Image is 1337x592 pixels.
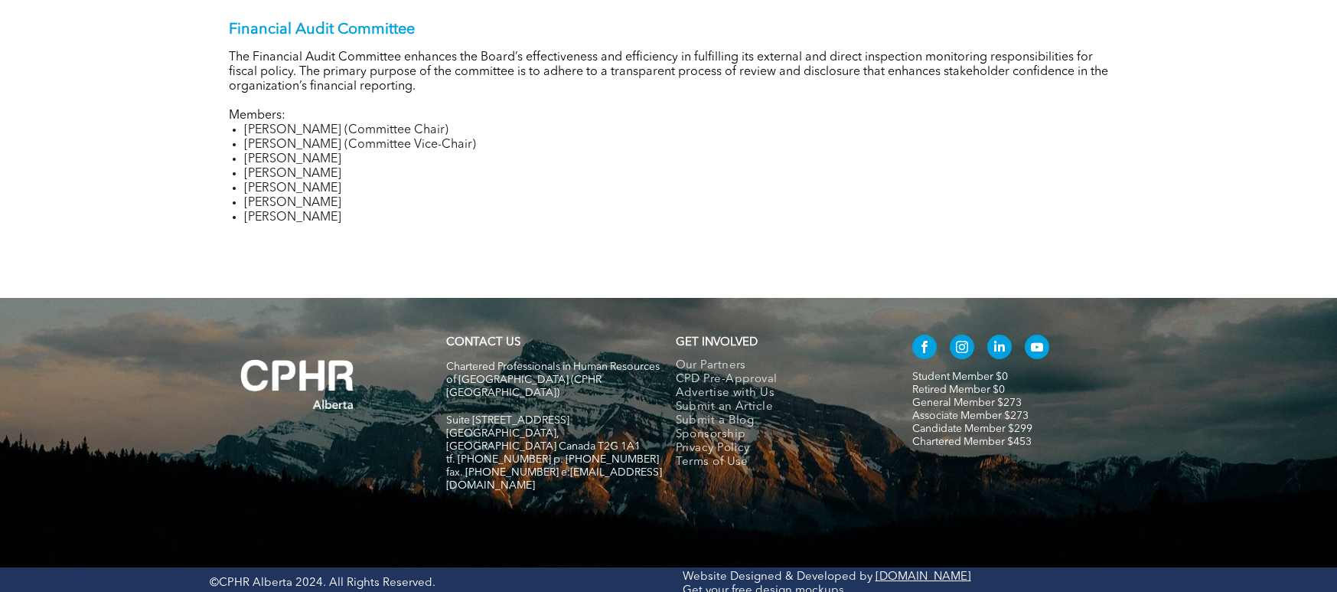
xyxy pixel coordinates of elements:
[1025,335,1049,363] a: youtube
[210,577,435,589] span: ©CPHR Alberta 2024. All Rights Reserved.
[229,21,1109,39] p: Financial Audit Committee
[912,384,1005,395] a: Retired Member $0
[229,51,1109,94] p: The Financial Audit Committee enhances the Board’s effectiveness and efficiency in fulfilling its...
[244,152,1109,167] li: [PERSON_NAME]
[912,437,1032,447] a: Chartered Member $453
[876,571,971,583] a: [DOMAIN_NAME]
[987,335,1012,363] a: linkedin
[683,571,872,583] a: Website Designed & Developed by
[244,196,1109,211] li: [PERSON_NAME]
[244,123,1109,138] li: [PERSON_NAME] (Committee Chair)
[676,337,758,348] span: GET INVOLVED
[244,182,1109,196] li: [PERSON_NAME]
[446,415,569,426] span: Suite [STREET_ADDRESS]
[244,211,1109,225] li: [PERSON_NAME]
[676,414,880,428] a: Submit a Blog
[912,335,937,363] a: facebook
[676,359,880,373] a: Our Partners
[446,361,660,398] span: Chartered Professionals in Human Resources of [GEOGRAPHIC_DATA] (CPHR [GEOGRAPHIC_DATA])
[912,397,1022,408] a: General Member $273
[676,456,880,469] a: Terms of Use
[676,401,880,414] a: Submit an Article
[676,442,880,456] a: Privacy Policy
[244,138,1109,152] li: [PERSON_NAME] (Committee Vice-Chair)
[244,167,1109,182] li: [PERSON_NAME]
[912,371,1008,382] a: Student Member $0
[446,337,520,348] a: CONTACT US
[912,410,1029,421] a: Associate Member $273
[676,387,880,401] a: Advertise with Us
[210,329,386,440] img: A white background with a few lines on it
[446,428,641,452] span: [GEOGRAPHIC_DATA], [GEOGRAPHIC_DATA] Canada T2G 1A1
[676,373,880,387] a: CPD Pre-Approval
[912,424,1032,434] a: Candidate Member $299
[446,467,662,491] span: fax. [PHONE_NUMBER] e:[EMAIL_ADDRESS][DOMAIN_NAME]
[676,428,880,442] a: Sponsorship
[229,109,1109,123] p: Members:
[446,454,659,465] span: tf. [PHONE_NUMBER] p. [PHONE_NUMBER]
[950,335,974,363] a: instagram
